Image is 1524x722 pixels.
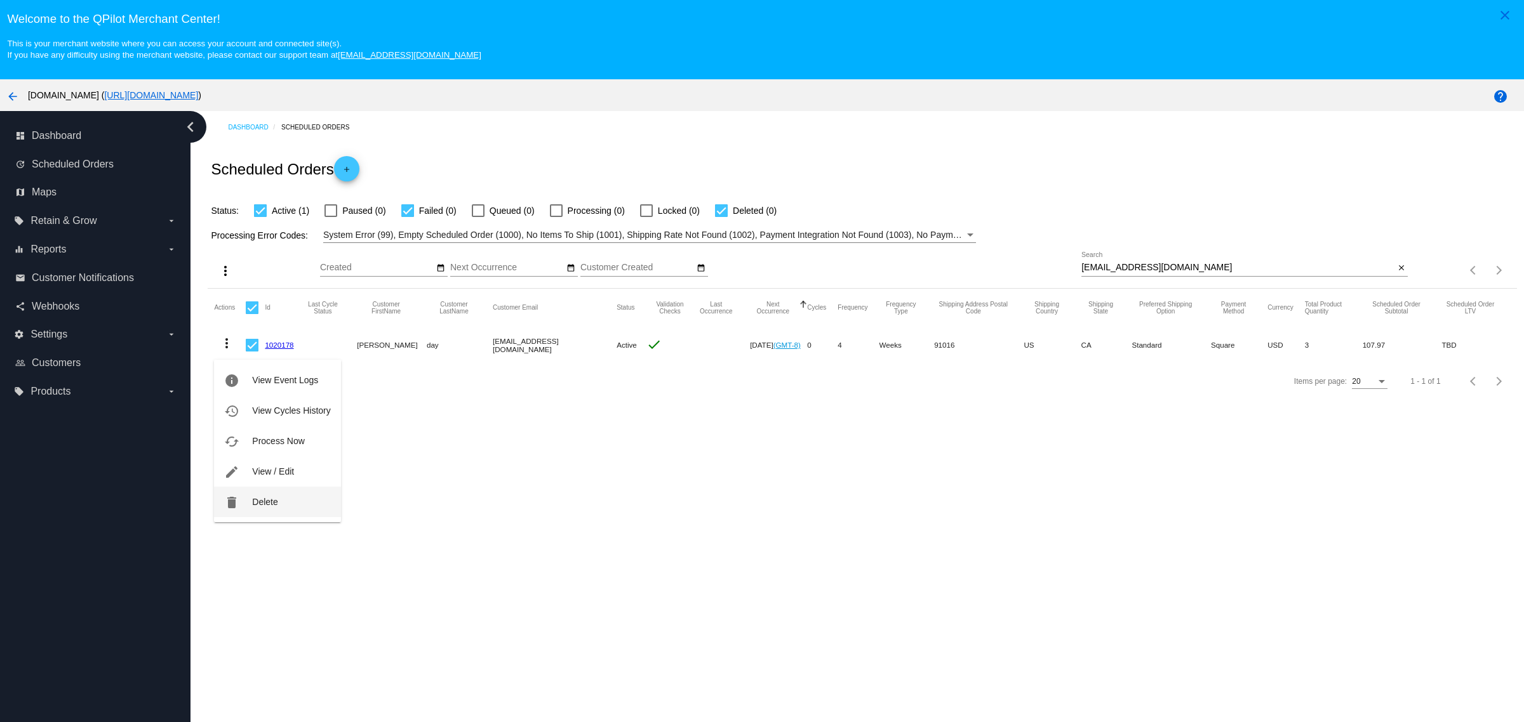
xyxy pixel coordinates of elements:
[252,466,294,476] span: View / Edit
[252,436,304,446] span: Process Now
[224,464,239,480] mat-icon: edit
[224,434,239,449] mat-icon: cached
[252,497,277,507] span: Delete
[252,405,330,416] span: View Cycles History
[224,495,239,510] mat-icon: delete
[252,375,318,385] span: View Event Logs
[224,373,239,388] mat-icon: info
[224,404,239,419] mat-icon: history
